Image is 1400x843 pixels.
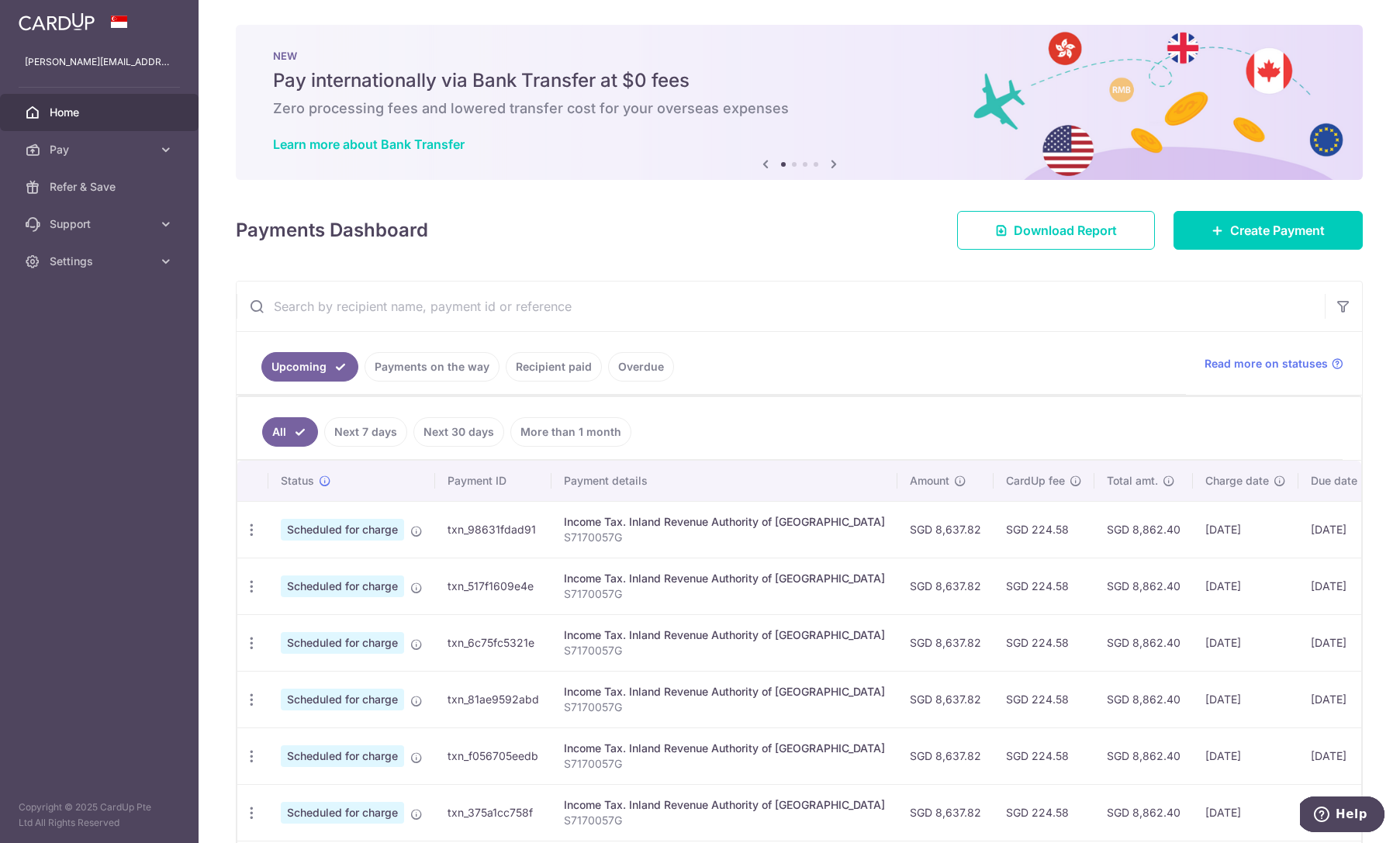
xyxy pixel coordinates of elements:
td: SGD 8,862.40 [1094,727,1193,784]
td: [DATE] [1298,558,1387,614]
span: Home [50,105,152,120]
p: [PERSON_NAME][EMAIL_ADDRESS][PERSON_NAME][DOMAIN_NAME] [25,54,174,70]
td: [DATE] [1298,614,1387,671]
td: [DATE] [1193,614,1298,671]
p: S7170057G [564,643,885,658]
td: SGD 8,862.40 [1094,501,1193,558]
span: Settings [50,254,152,269]
div: Income Tax. Inland Revenue Authority of [GEOGRAPHIC_DATA] [564,571,885,586]
td: SGD 8,637.82 [897,558,994,614]
td: [DATE] [1193,501,1298,558]
span: Support [50,216,152,232]
span: Help [36,11,67,25]
span: Pay [50,142,152,157]
span: Scheduled for charge [281,745,404,767]
span: Create Payment [1230,221,1325,240]
th: Payment ID [435,461,551,501]
span: Scheduled for charge [281,519,404,541]
a: Payments on the way [365,352,500,382]
h5: Pay internationally via Bank Transfer at $0 fees [273,68,1326,93]
p: NEW [273,50,1326,62]
p: S7170057G [564,756,885,772]
span: Scheduled for charge [281,575,404,597]
span: Download Report [1014,221,1117,240]
td: SGD 224.58 [994,671,1094,727]
div: Income Tax. Inland Revenue Authority of [GEOGRAPHIC_DATA] [564,514,885,530]
a: All [262,417,318,447]
span: Due date [1311,473,1357,489]
img: Bank transfer banner [236,25,1363,180]
img: CardUp [19,12,95,31]
p: S7170057G [564,700,885,715]
td: [DATE] [1193,727,1298,784]
td: SGD 224.58 [994,784,1094,841]
td: [DATE] [1298,671,1387,727]
span: Amount [910,473,949,489]
input: Search by recipient name, payment id or reference [237,282,1325,331]
td: SGD 8,637.82 [897,727,994,784]
td: SGD 224.58 [994,614,1094,671]
iframe: Opens a widget where you can find more information [1300,796,1384,835]
td: SGD 8,637.82 [897,501,994,558]
td: txn_81ae9592abd [435,671,551,727]
span: Charge date [1205,473,1269,489]
td: [DATE] [1193,784,1298,841]
td: SGD 224.58 [994,558,1094,614]
td: txn_98631fdad91 [435,501,551,558]
td: txn_375a1cc758f [435,784,551,841]
td: [DATE] [1193,671,1298,727]
span: Total amt. [1107,473,1158,489]
p: S7170057G [564,813,885,828]
span: CardUp fee [1006,473,1065,489]
a: Read more on statuses [1205,356,1343,371]
td: SGD 8,862.40 [1094,558,1193,614]
td: SGD 8,862.40 [1094,671,1193,727]
a: Upcoming [261,352,358,382]
td: [DATE] [1298,784,1387,841]
div: Income Tax. Inland Revenue Authority of [GEOGRAPHIC_DATA] [564,797,885,813]
td: SGD 8,862.40 [1094,784,1193,841]
a: Next 7 days [324,417,407,447]
td: SGD 8,637.82 [897,671,994,727]
td: [DATE] [1193,558,1298,614]
a: Next 30 days [413,417,504,447]
div: Income Tax. Inland Revenue Authority of [GEOGRAPHIC_DATA] [564,627,885,643]
span: Status [281,473,314,489]
div: Income Tax. Inland Revenue Authority of [GEOGRAPHIC_DATA] [564,684,885,700]
td: SGD 8,637.82 [897,614,994,671]
a: Download Report [957,211,1155,250]
span: Read more on statuses [1205,356,1328,371]
span: Scheduled for charge [281,632,404,654]
td: [DATE] [1298,501,1387,558]
span: Refer & Save [50,179,152,195]
p: S7170057G [564,586,885,602]
td: [DATE] [1298,727,1387,784]
a: More than 1 month [510,417,631,447]
span: Scheduled for charge [281,689,404,710]
td: SGD 8,637.82 [897,784,994,841]
td: txn_517f1609e4e [435,558,551,614]
p: S7170057G [564,530,885,545]
a: Create Payment [1174,211,1363,250]
td: SGD 224.58 [994,727,1094,784]
div: Income Tax. Inland Revenue Authority of [GEOGRAPHIC_DATA] [564,741,885,756]
a: Overdue [608,352,674,382]
h4: Payments Dashboard [236,216,428,244]
td: SGD 8,862.40 [1094,614,1193,671]
td: txn_f056705eedb [435,727,551,784]
td: txn_6c75fc5321e [435,614,551,671]
a: Recipient paid [506,352,602,382]
a: Learn more about Bank Transfer [273,136,465,152]
h6: Zero processing fees and lowered transfer cost for your overseas expenses [273,99,1326,118]
td: SGD 224.58 [994,501,1094,558]
span: Scheduled for charge [281,802,404,824]
th: Payment details [551,461,897,501]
